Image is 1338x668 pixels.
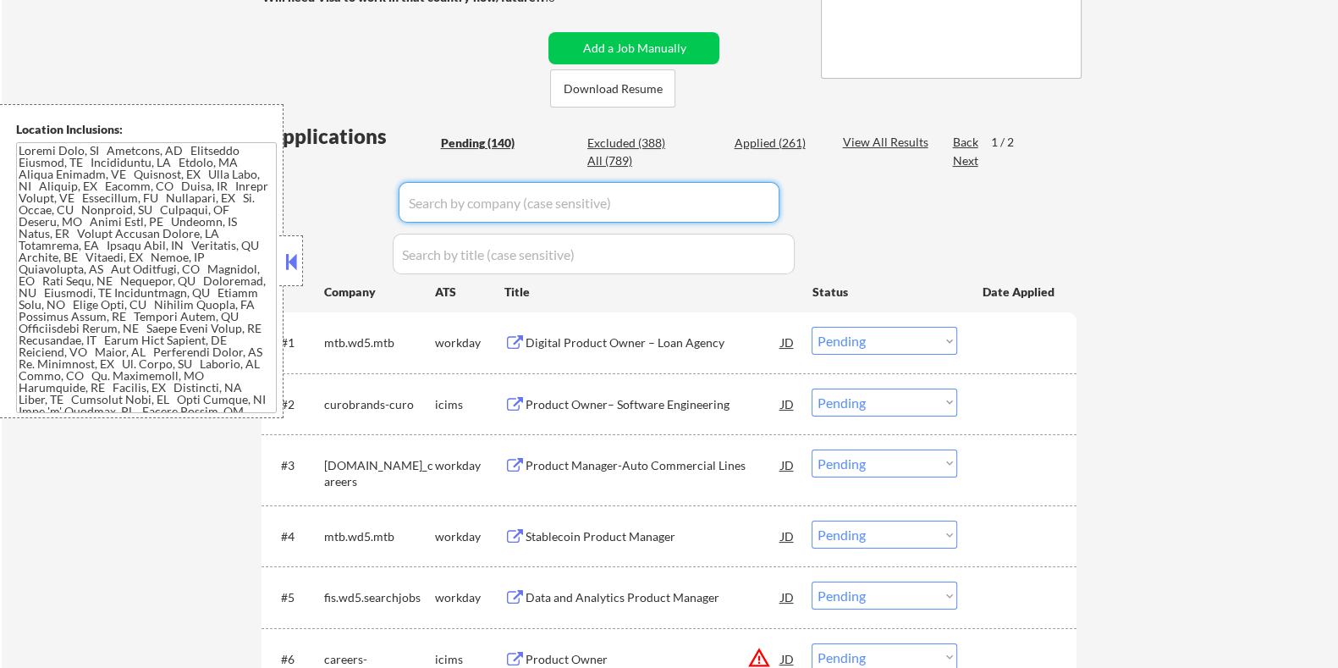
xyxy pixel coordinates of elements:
[280,457,310,474] div: #3
[779,450,796,480] div: JD
[323,284,434,301] div: Company
[280,528,310,545] div: #4
[434,528,504,545] div: workday
[323,396,434,413] div: curobrands-curo
[434,396,504,413] div: icims
[323,334,434,351] div: mtb.wd5.mtb
[440,135,525,152] div: Pending (140)
[525,589,780,606] div: Data and Analytics Product Manager
[267,126,434,146] div: Applications
[990,134,1029,151] div: 1 / 2
[280,589,310,606] div: #5
[952,134,979,151] div: Back
[550,69,675,108] button: Download Resume
[779,327,796,357] div: JD
[434,651,504,668] div: icims
[16,121,277,138] div: Location Inclusions:
[434,589,504,606] div: workday
[779,521,796,551] div: JD
[323,589,434,606] div: fis.wd5.searchjobs
[280,651,310,668] div: #6
[734,135,818,152] div: Applied (261)
[434,457,504,474] div: workday
[587,135,672,152] div: Excluded (388)
[779,582,796,612] div: JD
[548,32,719,64] button: Add a Job Manually
[393,234,795,274] input: Search by title (case sensitive)
[504,284,796,301] div: Title
[952,152,979,169] div: Next
[812,276,957,306] div: Status
[842,134,933,151] div: View All Results
[434,334,504,351] div: workday
[525,651,780,668] div: Product Owner
[525,528,780,545] div: Stablecoin Product Manager
[399,182,779,223] input: Search by company (case sensitive)
[434,284,504,301] div: ATS
[525,396,780,413] div: Product Owner– Software Engineering
[323,457,434,490] div: [DOMAIN_NAME]_careers
[779,389,796,419] div: JD
[323,528,434,545] div: mtb.wd5.mtb
[982,284,1056,301] div: Date Applied
[525,457,780,474] div: Product Manager-Auto Commercial Lines
[587,152,672,169] div: All (789)
[525,334,780,351] div: Digital Product Owner – Loan Agency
